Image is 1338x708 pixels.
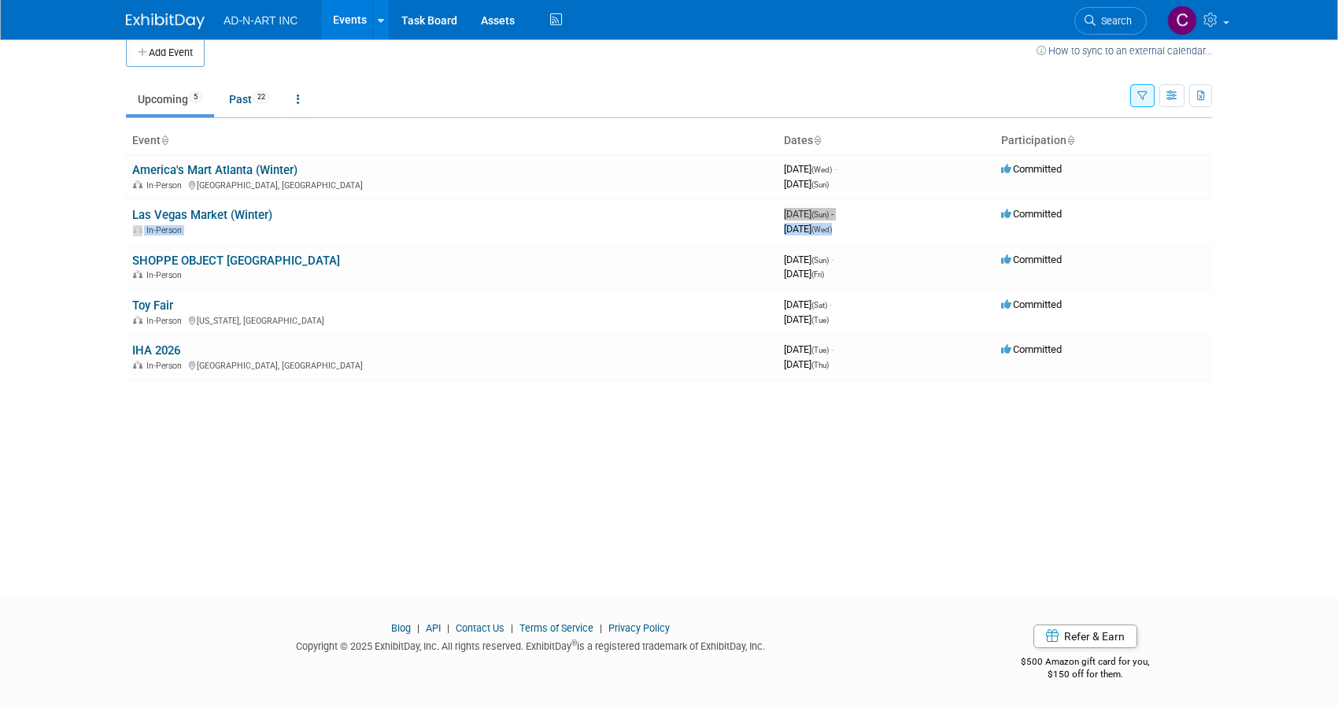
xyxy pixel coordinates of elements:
[132,178,771,191] div: [GEOGRAPHIC_DATA], [GEOGRAPHIC_DATA]
[507,622,517,634] span: |
[811,165,832,174] span: (Wed)
[189,91,202,103] span: 5
[132,254,340,268] a: SHOPPE OBJECT [GEOGRAPHIC_DATA]
[995,128,1212,154] th: Participation
[1074,7,1147,35] a: Search
[784,358,829,370] span: [DATE]
[126,84,214,114] a: Upcoming5
[443,622,453,634] span: |
[784,208,833,220] span: [DATE]
[133,180,142,188] img: In-Person Event
[811,180,829,189] span: (Sun)
[831,343,833,355] span: -
[596,622,606,634] span: |
[133,225,142,233] img: In-Person Event
[784,298,832,310] span: [DATE]
[834,163,837,175] span: -
[132,358,771,371] div: [GEOGRAPHIC_DATA], [GEOGRAPHIC_DATA]
[253,91,270,103] span: 22
[1167,6,1197,35] img: Cal Doroftei
[146,180,187,191] span: In-Person
[1001,298,1062,310] span: Committed
[811,270,824,279] span: (Fri)
[146,270,187,280] span: In-Person
[126,128,778,154] th: Event
[784,254,833,265] span: [DATE]
[959,645,1213,681] div: $500 Amazon gift card for you,
[456,622,505,634] a: Contact Us
[813,134,821,146] a: Sort by Start Date
[831,254,833,265] span: -
[224,14,298,27] span: AD-N-ART INC
[1001,343,1062,355] span: Committed
[519,622,593,634] a: Terms of Service
[784,178,829,190] span: [DATE]
[133,316,142,324] img: In-Person Event
[146,225,187,235] span: In-Person
[1037,45,1212,57] a: How to sync to an external calendar...
[132,298,173,313] a: Toy Fair
[1001,208,1062,220] span: Committed
[811,210,829,219] span: (Sun)
[146,316,187,326] span: In-Person
[1033,625,1137,648] a: Refer & Earn
[132,313,771,326] div: [US_STATE], [GEOGRAPHIC_DATA]
[811,361,829,369] span: (Thu)
[126,39,205,67] button: Add Event
[126,13,205,29] img: ExhibitDay
[784,268,824,280] span: [DATE]
[1001,254,1062,265] span: Committed
[132,208,272,222] a: Las Vegas Market (Winter)
[161,134,168,146] a: Sort by Event Name
[784,223,832,235] span: [DATE]
[784,163,837,175] span: [DATE]
[811,256,829,265] span: (Sun)
[811,346,829,354] span: (Tue)
[132,343,180,358] a: IHA 2026
[811,316,829,324] span: (Tue)
[133,270,142,278] img: In-Person Event
[413,622,423,634] span: |
[778,128,995,154] th: Dates
[126,636,935,654] div: Copyright © 2025 ExhibitDay, Inc. All rights reserved. ExhibitDay is a registered trademark of Ex...
[830,298,832,310] span: -
[391,622,411,634] a: Blog
[811,301,827,310] span: (Sat)
[811,225,832,234] span: (Wed)
[132,163,298,177] a: America's Mart Atlanta (Winter)
[571,639,577,647] sup: ®
[784,313,829,325] span: [DATE]
[784,343,833,355] span: [DATE]
[959,668,1213,681] div: $150 off for them.
[1096,15,1132,27] span: Search
[608,622,670,634] a: Privacy Policy
[1066,134,1074,146] a: Sort by Participation Type
[133,361,142,369] img: In-Person Event
[217,84,282,114] a: Past22
[1001,163,1062,175] span: Committed
[426,622,441,634] a: API
[831,208,833,220] span: -
[146,361,187,371] span: In-Person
